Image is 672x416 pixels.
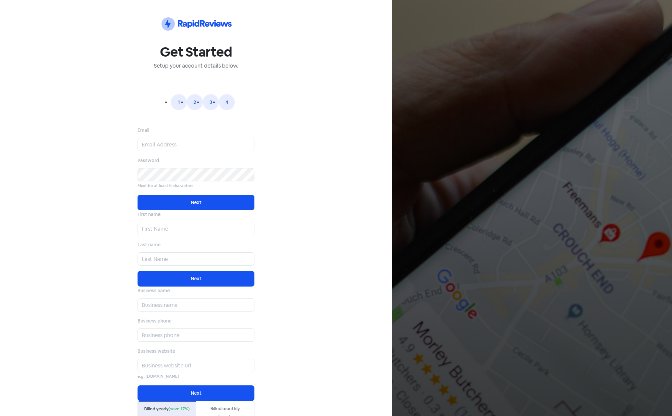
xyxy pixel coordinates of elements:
label: Business website [138,348,175,355]
label: Business name [138,287,170,294]
label: Business phone [138,317,171,324]
label: Email [138,127,149,134]
a: 4 [219,94,235,110]
a: 2 [187,94,203,110]
small: Must be at least 6 characters [138,183,193,189]
a: 1 [171,94,187,110]
input: Last Name [138,252,254,266]
input: Business phone [138,328,254,342]
label: First name [138,211,161,218]
small: e.g. [DOMAIN_NAME] [138,373,179,380]
label: Last name [138,241,161,248]
h1: Get Started [138,44,254,60]
span: Setup your account details below. [154,62,238,69]
label: Password [138,157,159,164]
input: Business name [138,298,254,312]
div: Billed yearly [142,406,192,412]
input: Email Address [138,138,254,151]
input: First Name [138,222,254,235]
div: Billed monthly [200,405,250,412]
button: Next [138,271,254,287]
button: Next [138,195,254,210]
button: Next [138,385,254,401]
span: (save 17%) [168,406,190,412]
a: 3 [203,94,219,110]
input: Business website url [138,359,254,372]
